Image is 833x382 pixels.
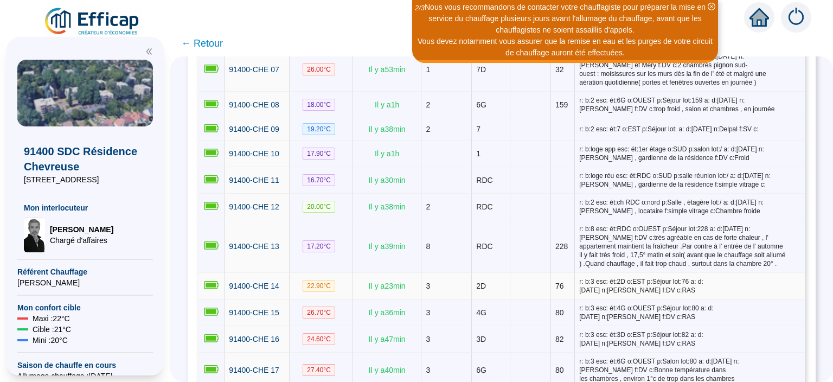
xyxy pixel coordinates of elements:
img: alerts [781,2,811,33]
span: Il y a 39 min [369,242,406,251]
span: 17.20 °C [303,240,335,252]
span: Il y a 36 min [369,308,406,317]
span: 2 [426,100,430,109]
span: ← Retour [181,36,223,51]
span: r: b:3 esc: ét:4G o:OUEST p:Séjour lot:80 a: d:[DATE] n:[PERSON_NAME] f:DV c:RAS [579,304,800,321]
span: close-circle [708,3,715,10]
span: Cible : 21 °C [33,324,71,335]
a: 91400-CHE 09 [229,124,279,135]
span: Il y a 53 min [369,65,406,74]
span: 2 [426,125,430,133]
span: r: b:2 esc: ét:6G o:OUEST p:Séjour lot:159 a: d:[DATE] n:[PERSON_NAME] f:DV c:trop froid , salon ... [579,96,800,113]
span: 6G [476,366,486,374]
span: 91400-CHE 17 [229,366,279,374]
span: 91400-CHE 13 [229,242,279,251]
span: RDC [476,176,492,184]
span: 7 [476,125,480,133]
img: Chargé d'affaires [24,218,46,252]
span: 91400 SDC Résidence Chevreuse [24,144,146,174]
span: 26.70 °C [303,307,335,319]
span: 18.00 °C [303,99,335,111]
span: 2 [426,202,430,211]
span: 91400-CHE 16 [229,335,279,343]
span: r: b:2 esc: ét:7 o:EST p:Séjour lot: a: d:[DATE] n:Delpal f:SV c: [579,125,800,133]
span: 3 [426,282,430,290]
span: 19.20 °C [303,123,335,135]
span: Mon interlocuteur [24,202,146,213]
span: Il y a 1 h [375,100,399,109]
span: 91400-CHE 07 [229,65,279,74]
span: 26.00 °C [303,63,335,75]
span: 76 [555,282,564,290]
span: 91400-CHE 10 [229,149,279,158]
span: 3 [426,308,430,317]
span: Allumage chauffage : [DATE] [17,371,153,381]
span: Saison de chauffe en cours [17,360,153,371]
span: 3 [426,366,430,374]
span: 91400-CHE 11 [229,176,279,184]
span: 32 [555,65,564,74]
span: 3 [426,335,430,343]
span: 91400-CHE 08 [229,100,279,109]
a: 91400-CHE 17 [229,365,279,376]
span: 17.90 °C [303,148,335,160]
span: 80 [555,308,564,317]
span: [PERSON_NAME] [50,224,113,235]
span: r: b:8 esc: ét:RDC o:OUEST p:Séjour lot:228 a: d:[DATE] n:[PERSON_NAME] f:DV c:très agréable en c... [579,225,800,268]
a: 91400-CHE 07 [229,64,279,75]
span: 228 [555,242,568,251]
a: 91400-CHE 10 [229,148,279,160]
i: 2 / 3 [415,4,425,12]
span: 22.90 °C [303,280,335,292]
a: 91400-CHE 16 [229,334,279,345]
a: 91400-CHE 12 [229,201,279,213]
a: 91400-CHE 15 [229,307,279,319]
span: Mon confort cible [17,302,153,313]
span: Il y a 47 min [369,335,406,343]
span: 27.40 °C [303,364,335,376]
a: 91400-CHE 08 [229,99,279,111]
span: 7D [476,65,486,74]
span: Il y a 23 min [369,282,406,290]
span: double-left [145,48,153,55]
span: 80 [555,366,564,374]
span: r: b:loge réu esc: ét:RDC o:SUD p:salle réunion lot:/ a: d:[DATE] n:[PERSON_NAME] , gardienne de ... [579,171,800,189]
span: RDC [476,202,492,211]
span: 1 [426,65,430,74]
span: 91400-CHE 15 [229,308,279,317]
span: 1 [476,149,480,158]
div: Vous devez notamment vous assurer que la remise en eau et les purges de votre circuit de chauffag... [414,36,716,59]
a: 91400-CHE 11 [229,175,279,186]
span: r: b:3 esc: ét:2D o:EST p:Séjour lot:76 a: d:[DATE] n:[PERSON_NAME] f:DV c:RAS [579,277,800,295]
span: [PERSON_NAME] [17,277,153,288]
a: 91400-CHE 14 [229,281,279,292]
span: Il y a 38 min [369,202,406,211]
span: 16.70 °C [303,174,335,186]
span: 24.60 °C [303,333,335,345]
span: 2D [476,282,486,290]
span: Chargé d'affaires [50,235,113,246]
span: r: b:2 esc: ét:ch RDC o:nord p:Salle , étagère lot:/ a: d:[DATE] n:[PERSON_NAME] , locataire f:si... [579,198,800,215]
span: 82 [555,335,564,343]
span: 91400-CHE 12 [229,202,279,211]
span: 91400-CHE 14 [229,282,279,290]
span: 3D [476,335,486,343]
img: efficap energie logo [43,7,142,37]
span: [STREET_ADDRESS] [24,174,146,185]
span: r: b:1 esc: ét:7D o:OUEST p:étagère lot:32 a: d:[DATE] n:[PERSON_NAME] et Mery f:DV c:2 chambres ... [579,52,800,87]
span: Il y a 40 min [369,366,406,374]
span: 8 [426,242,430,251]
span: 159 [555,100,568,109]
span: Référent Chauffage [17,266,153,277]
span: 20.00 °C [303,201,335,213]
span: Mini : 20 °C [33,335,68,346]
span: Il y a 30 min [369,176,406,184]
div: Nous vous recommandons de contacter votre chauffagiste pour préparer la mise en service du chauff... [414,2,716,36]
span: 6G [476,100,486,109]
span: 91400-CHE 09 [229,125,279,133]
span: r: b:loge app esc: ét:1er étage o:SUD p:salon lot:/ a: d:[DATE] n:[PERSON_NAME] , gardienne de la... [579,145,800,162]
span: home [749,8,769,27]
a: 91400-CHE 13 [229,241,279,252]
span: Il y a 38 min [369,125,406,133]
span: 4G [476,308,486,317]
